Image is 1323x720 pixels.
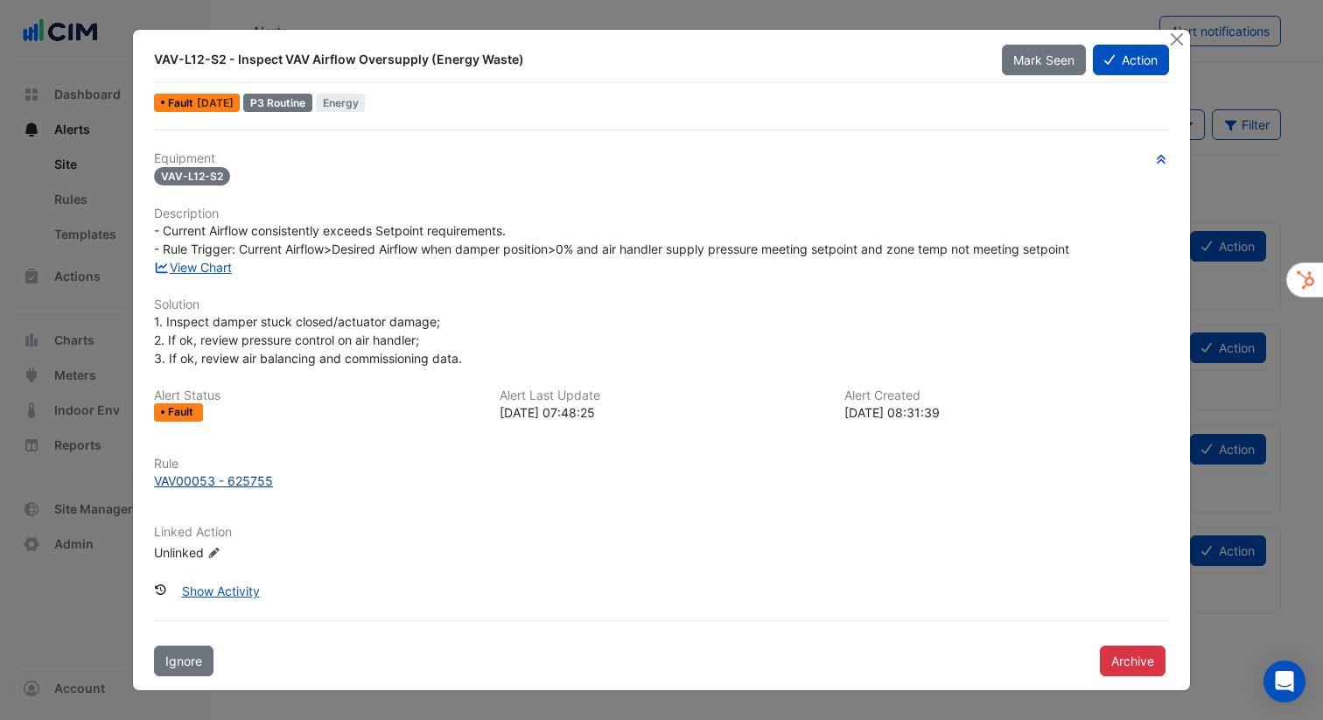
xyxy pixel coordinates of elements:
[154,472,1169,490] a: VAV00053 - 625755
[165,654,202,668] span: Ignore
[1093,45,1169,75] button: Action
[500,388,824,403] h6: Alert Last Update
[154,314,462,366] span: 1. Inspect damper stuck closed/actuator damage; 2. If ok, review pressure control on air handler;...
[1002,45,1086,75] button: Mark Seen
[1100,646,1165,676] button: Archive
[154,51,980,68] div: VAV-L12-S2 - Inspect VAV Airflow Oversupply (Energy Waste)
[154,472,273,490] div: VAV00053 - 625755
[154,646,213,676] button: Ignore
[154,206,1169,221] h6: Description
[154,542,364,561] div: Unlinked
[243,94,312,112] div: P3 Routine
[171,576,271,606] button: Show Activity
[154,525,1169,540] h6: Linked Action
[154,167,230,185] span: VAV-L12-S2
[844,403,1169,422] div: [DATE] 08:31:39
[207,546,220,559] fa-icon: Edit Linked Action
[844,388,1169,403] h6: Alert Created
[316,94,366,112] span: Energy
[154,260,232,275] a: View Chart
[1013,52,1074,67] span: Mark Seen
[154,151,1169,166] h6: Equipment
[154,297,1169,312] h6: Solution
[154,223,1069,256] span: - Current Airflow consistently exceeds Setpoint requirements. - Rule Trigger: Current Airflow>Des...
[168,407,197,417] span: Fault
[154,388,479,403] h6: Alert Status
[500,403,824,422] div: [DATE] 07:48:25
[1168,30,1186,48] button: Close
[168,98,197,108] span: Fault
[154,457,1169,472] h6: Rule
[1263,661,1305,703] div: Open Intercom Messenger
[197,96,234,109] span: Mon 08-Sep-2025 09:48 AEST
